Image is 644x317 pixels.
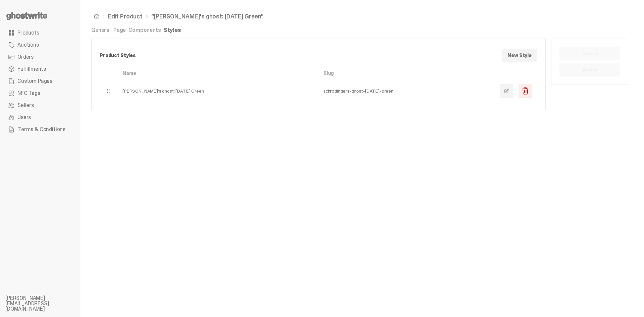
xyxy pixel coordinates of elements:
td: schrodingers-ghost-[DATE]-green [318,80,494,102]
p: Product Styles [100,53,502,58]
span: Custom Pages [17,78,52,84]
span: Users [17,115,31,120]
td: [PERSON_NAME]'s ghost: [DATE] Green [117,80,318,102]
span: Fulfillments [17,66,46,72]
a: Orders [5,51,75,63]
span: Products [17,30,39,36]
span: NFC Tags [17,91,40,96]
a: General [91,27,111,34]
a: Styles [164,27,181,34]
li: “[PERSON_NAME]'s ghost: [DATE] Green” [143,13,264,19]
a: Sellers [5,99,75,111]
th: Slug [318,66,494,80]
span: Orders [17,54,34,60]
a: Terms & Conditions [5,123,75,136]
a: Fulfillments [5,63,75,75]
a: Auctions [5,39,75,51]
a: Components [128,27,161,34]
a: Custom Pages [5,75,75,87]
span: Terms & Conditions [17,127,65,132]
li: [PERSON_NAME][EMAIL_ADDRESS][DOMAIN_NAME] [5,296,86,312]
a: NFC Tags [5,87,75,99]
th: Name [117,66,318,80]
a: Users [5,111,75,123]
a: New Style [502,49,537,62]
span: Auctions [17,42,39,48]
a: Page [113,27,126,34]
span: Sellers [17,103,34,108]
a: Products [5,27,75,39]
a: Edit Product [108,13,143,19]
